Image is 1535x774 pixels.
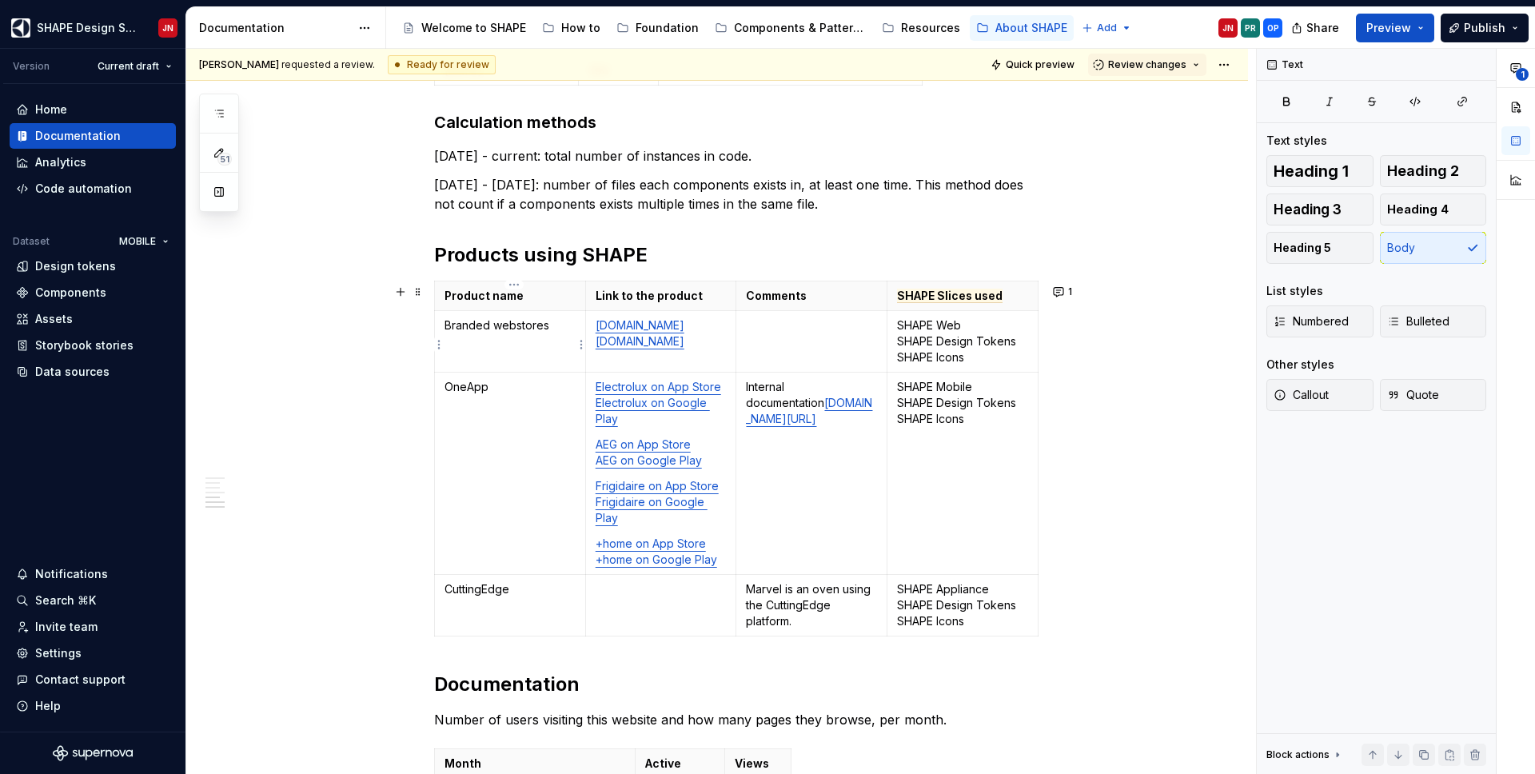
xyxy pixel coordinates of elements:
[35,566,108,582] div: Notifications
[1266,744,1344,766] div: Block actions
[35,364,110,380] div: Data sources
[1356,14,1434,42] button: Preview
[596,537,706,550] a: +home on App Store
[1048,281,1079,303] button: 1
[1274,240,1331,256] span: Heading 5
[396,12,1074,44] div: Page tree
[434,672,1039,697] h2: Documentation
[388,55,496,74] div: Ready for review
[434,710,1039,729] p: Number of users visiting this website and how many pages they browse, per month.
[10,306,176,332] a: Assets
[1266,379,1374,411] button: Callout
[1387,201,1449,217] span: Heading 4
[35,128,121,144] div: Documentation
[199,58,279,70] span: [PERSON_NAME]
[1222,22,1234,34] div: JN
[596,495,708,525] a: Frigidaire on Google Play
[1068,285,1072,298] span: 1
[421,20,526,36] div: Welcome to SHAPE
[596,453,702,467] a: AEG on Google Play
[596,288,727,304] p: Link to the product
[1366,20,1411,36] span: Preview
[596,553,717,566] a: +home on Google Play
[1380,305,1487,337] button: Bulleted
[10,588,176,613] button: Search ⌘K
[1266,357,1334,373] div: Other styles
[1267,22,1279,34] div: OP
[13,235,50,248] div: Dataset
[1306,20,1339,36] span: Share
[1380,379,1487,411] button: Quote
[10,561,176,587] button: Notifications
[1516,68,1529,81] span: 1
[596,479,719,493] a: Frigidaire on App Store
[1274,163,1349,179] span: Heading 1
[10,693,176,719] button: Help
[1266,193,1374,225] button: Heading 3
[970,15,1074,41] a: About SHAPE
[13,60,50,73] div: Version
[199,20,350,36] div: Documentation
[35,672,126,688] div: Contact support
[10,640,176,666] a: Settings
[1077,17,1137,39] button: Add
[1266,155,1374,187] button: Heading 1
[162,22,173,34] div: JN
[35,154,86,170] div: Analytics
[445,756,625,772] p: Month
[897,317,1028,365] p: SHAPE Web SHAPE Design Tokens SHAPE Icons
[596,334,684,348] a: [DOMAIN_NAME]
[746,581,877,629] p: Marvel is an oven using the CuttingEdge platform.
[35,337,134,353] div: Storybook stories
[10,123,176,149] a: Documentation
[561,20,600,36] div: How to
[10,333,176,358] a: Storybook stories
[897,289,1003,303] span: SHAPE Slices used
[445,379,576,395] p: OneApp
[610,15,705,41] a: Foundation
[1380,193,1487,225] button: Heading 4
[434,242,1039,268] h2: Products using SHAPE
[1441,14,1529,42] button: Publish
[10,97,176,122] a: Home
[119,235,156,248] span: MOBILE
[1274,313,1349,329] span: Numbered
[1266,133,1327,149] div: Text styles
[897,581,1028,629] p: SHAPE Appliance SHAPE Design Tokens SHAPE Icons
[90,55,179,78] button: Current draft
[35,258,116,274] div: Design tokens
[10,253,176,279] a: Design tokens
[708,15,872,41] a: Components & Patterns
[35,102,67,118] div: Home
[735,756,781,772] p: Views
[986,54,1082,76] button: Quick preview
[35,285,106,301] div: Components
[10,176,176,201] a: Code automation
[1274,387,1329,403] span: Callout
[536,15,607,41] a: How to
[1088,54,1206,76] button: Review changes
[396,15,532,41] a: Welcome to SHAPE
[995,20,1067,36] div: About SHAPE
[1387,163,1459,179] span: Heading 2
[445,317,576,333] p: Branded webstores
[217,153,232,166] span: 51
[1387,387,1439,403] span: Quote
[1097,22,1117,34] span: Add
[10,280,176,305] a: Components
[10,614,176,640] a: Invite team
[746,379,877,427] p: Internal documentation
[35,645,82,661] div: Settings
[901,20,960,36] div: Resources
[596,396,710,425] a: Electrolux on Google Play
[1380,155,1487,187] button: Heading 2
[1006,58,1074,71] span: Quick preview
[636,20,699,36] div: Foundation
[98,60,159,73] span: Current draft
[1283,14,1350,42] button: Share
[10,359,176,385] a: Data sources
[35,619,98,635] div: Invite team
[35,592,96,608] div: Search ⌘K
[897,379,1028,427] p: SHAPE Mobile SHAPE Design Tokens SHAPE Icons
[445,288,576,304] p: Product name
